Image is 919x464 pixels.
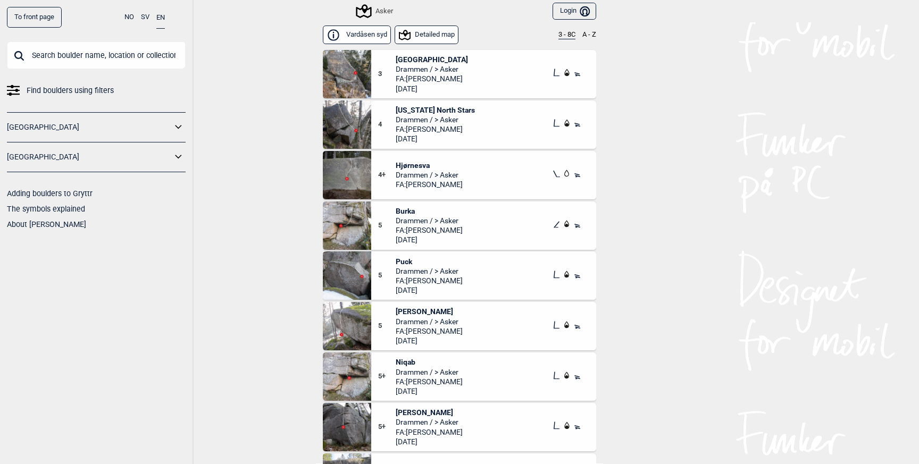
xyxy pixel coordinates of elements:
span: 5 [378,271,396,280]
span: Drammen / > Asker [396,367,463,377]
a: The symbols explained [7,205,85,213]
span: Puck [396,257,463,266]
span: [DATE] [396,336,463,345]
span: 5 [378,322,396,331]
span: 4+ [378,171,396,180]
span: 5 [378,221,396,230]
img: Puck 211222 [323,251,371,300]
span: FA: [PERSON_NAME] [396,225,463,235]
div: Minnesota North Stars 2112224[US_STATE] North StarsDrammen / > AskerFA:[PERSON_NAME][DATE] [323,100,596,149]
span: FA: [PERSON_NAME] [396,326,463,336]
img: Empire state building 211222 [323,50,371,98]
span: [DATE] [396,84,468,94]
div: George Foreman 2112225+[PERSON_NAME]Drammen / > AskerFA:[PERSON_NAME][DATE] [323,403,596,451]
button: Vardåsen syd [323,26,391,44]
img: George Foreman 211222 [323,403,371,451]
span: Drammen / > Asker [396,64,468,74]
span: 5+ [378,423,396,432]
button: NO [124,7,134,28]
span: Find boulders using filters [27,83,114,98]
button: A - Z [582,31,596,39]
img: Minnesota North Stars 211222 [323,100,371,149]
img: Hjornesva 211205 [323,151,371,199]
span: Drammen / > Asker [396,317,463,326]
span: Drammen / > Asker [396,417,463,427]
span: Drammen / > Asker [396,216,463,225]
a: About [PERSON_NAME] [7,220,86,229]
span: FA: [PERSON_NAME] [396,377,463,386]
span: FA: [PERSON_NAME] [396,276,463,285]
a: [GEOGRAPHIC_DATA] [7,149,172,165]
div: Empire state building 2112223[GEOGRAPHIC_DATA]Drammen / > AskerFA:[PERSON_NAME][DATE] [323,50,596,98]
button: 3 - 8C [558,31,575,39]
button: SV [141,7,149,28]
span: 5+ [378,372,396,381]
div: Niqab 2112225+NiqabDrammen / > AskerFA:[PERSON_NAME][DATE] [323,352,596,401]
span: Drammen / > Asker [396,115,475,124]
img: Niqab 211222 [323,352,371,401]
span: 4 [378,120,396,129]
span: [DATE] [396,386,463,396]
span: Niqab [396,357,463,367]
button: EN [156,7,165,29]
span: [US_STATE] North Stars [396,105,475,115]
span: Hjørnesva [396,161,463,170]
span: Drammen / > Asker [396,170,463,180]
span: [DATE] [396,235,463,244]
button: Detailed map [395,26,459,44]
span: [GEOGRAPHIC_DATA] [396,55,468,64]
div: Puck 2112225PuckDrammen / > AskerFA:[PERSON_NAME][DATE] [323,251,596,300]
a: [GEOGRAPHIC_DATA] [7,120,172,135]
span: [DATE] [396,437,463,446]
span: FA: [PERSON_NAME] [396,427,463,437]
span: Burka [396,206,463,216]
button: Login [553,3,596,20]
div: Hjornesva 2112054+HjørnesvaDrammen / > AskerFA:[PERSON_NAME] [323,151,596,199]
span: Drammen / > Asker [396,266,463,276]
a: Adding boulders to Gryttr [7,189,93,198]
img: Burka 211222 [323,201,371,250]
span: [DATE] [396,134,475,144]
span: FA: [PERSON_NAME] [396,180,463,189]
span: FA: [PERSON_NAME] [396,74,468,83]
a: Find boulders using filters [7,83,186,98]
img: Eric Lindros 211222 [323,302,371,350]
span: 3 [378,70,396,79]
div: Burka 2112225BurkaDrammen / > AskerFA:[PERSON_NAME][DATE] [323,201,596,250]
span: [PERSON_NAME] [396,408,463,417]
span: [DATE] [396,285,463,295]
span: FA: [PERSON_NAME] [396,124,475,134]
span: [PERSON_NAME] [396,307,463,316]
div: Asker [357,5,393,18]
div: Eric Lindros 2112225[PERSON_NAME]Drammen / > AskerFA:[PERSON_NAME][DATE] [323,302,596,350]
input: Search boulder name, location or collection [7,41,186,69]
a: To front page [7,7,62,28]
